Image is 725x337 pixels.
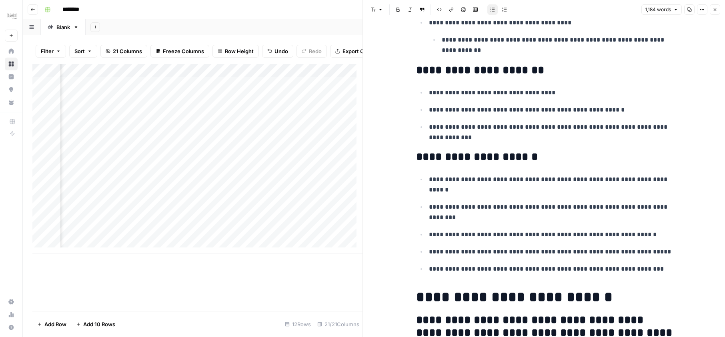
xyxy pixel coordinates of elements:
a: Your Data [5,96,18,109]
span: Row Height [225,47,254,55]
button: Add 10 Rows [71,318,120,331]
button: Add Row [32,318,71,331]
button: Undo [262,45,293,58]
span: Filter [41,47,54,55]
button: Help + Support [5,321,18,334]
button: 1,184 words [641,4,682,15]
div: 12 Rows [282,318,314,331]
button: Workspace: Dash [5,6,18,26]
div: 21/21 Columns [314,318,362,331]
span: Add Row [44,320,66,328]
div: Blank [56,23,70,31]
button: 21 Columns [100,45,147,58]
button: Freeze Columns [150,45,209,58]
button: Filter [36,45,66,58]
a: Usage [5,308,18,321]
button: Redo [296,45,327,58]
a: Settings [5,295,18,308]
span: 1,184 words [645,6,671,13]
a: Insights [5,70,18,83]
a: Opportunities [5,83,18,96]
span: Sort [74,47,85,55]
button: Row Height [212,45,259,58]
span: Freeze Columns [163,47,204,55]
span: Add 10 Rows [83,320,115,328]
span: Redo [309,47,322,55]
span: Export CSV [342,47,371,55]
span: 21 Columns [113,47,142,55]
a: Blank [41,19,86,35]
button: Export CSV [330,45,376,58]
a: Browse [5,58,18,70]
button: Sort [69,45,97,58]
a: Home [5,45,18,58]
span: Undo [274,47,288,55]
img: Dash Logo [5,9,19,24]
